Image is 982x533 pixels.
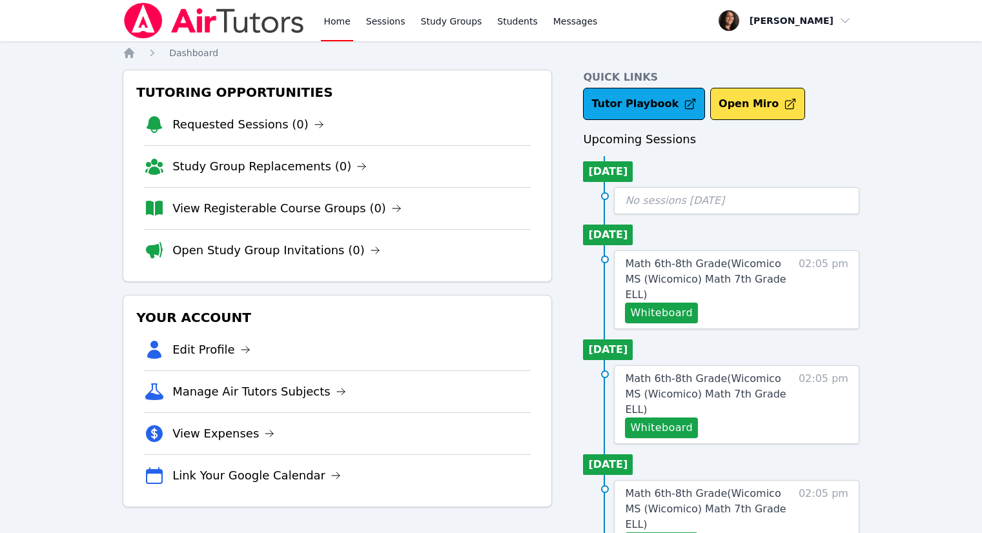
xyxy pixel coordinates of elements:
button: Whiteboard [625,303,698,323]
button: Open Miro [710,88,805,120]
span: No sessions [DATE] [625,194,724,206]
span: Math 6th-8th Grade ( Wicomico MS (Wicomico) Math 7th Grade ELL ) [625,257,786,301]
h3: Upcoming Sessions [583,130,859,148]
li: [DATE] [583,339,633,360]
a: View Expenses [172,425,274,443]
a: Study Group Replacements (0) [172,157,367,176]
a: View Registerable Course Groups (0) [172,199,402,217]
span: Math 6th-8th Grade ( Wicomico MS (Wicomico) Math 7th Grade ELL ) [625,487,786,530]
h4: Quick Links [583,70,859,85]
h3: Tutoring Opportunities [134,81,541,104]
span: Messages [553,15,598,28]
a: Tutor Playbook [583,88,705,120]
a: Math 6th-8th Grade(Wicomico MS (Wicomico) Math 7th Grade ELL) [625,486,792,532]
li: [DATE] [583,161,633,182]
a: Requested Sessions (0) [172,116,324,134]
a: Edit Profile [172,341,251,359]
li: [DATE] [583,454,633,475]
span: Math 6th-8th Grade ( Wicomico MS (Wicomico) Math 7th Grade ELL ) [625,372,786,416]
span: Dashboard [169,48,218,58]
a: Open Study Group Invitations (0) [172,241,380,259]
span: 02:05 pm [799,371,848,438]
button: Whiteboard [625,417,698,438]
a: Manage Air Tutors Subjects [172,383,346,401]
a: Math 6th-8th Grade(Wicomico MS (Wicomico) Math 7th Grade ELL) [625,256,792,303]
nav: Breadcrumb [123,46,859,59]
a: Link Your Google Calendar [172,467,341,485]
span: 02:05 pm [799,256,848,323]
img: Air Tutors [123,3,305,39]
li: [DATE] [583,225,633,245]
a: Dashboard [169,46,218,59]
h3: Your Account [134,306,541,329]
a: Math 6th-8th Grade(Wicomico MS (Wicomico) Math 7th Grade ELL) [625,371,792,417]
